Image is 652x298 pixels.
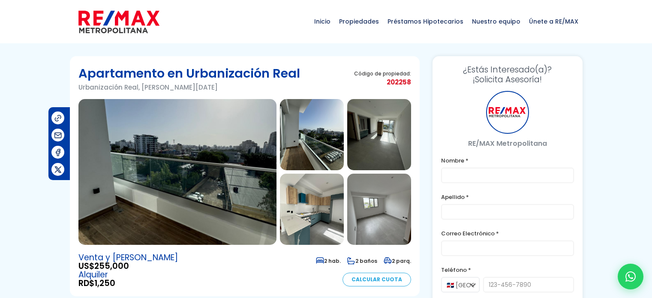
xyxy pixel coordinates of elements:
[525,9,583,34] span: Únete a RE/MAX
[78,9,159,35] img: remax-metropolitana-logo
[468,9,525,34] span: Nuestro equipo
[78,253,178,262] span: Venta y [PERSON_NAME]
[54,131,63,140] img: Compartir
[310,9,335,34] span: Inicio
[441,265,574,275] label: Teléfono *
[280,174,344,245] img: Apartamento en Urbanización Real
[347,174,411,245] img: Apartamento en Urbanización Real
[78,279,178,288] span: RD$
[347,257,377,265] span: 2 baños
[54,165,63,174] img: Compartir
[441,65,574,84] h3: ¡Solicita Asesoría!
[383,9,468,34] span: Préstamos Hipotecarios
[335,9,383,34] span: Propiedades
[441,192,574,202] label: Apellido *
[94,277,115,289] span: 1,250
[384,257,411,265] span: 2 parq.
[280,99,344,170] img: Apartamento en Urbanización Real
[354,70,411,77] span: Código de propiedad:
[78,262,178,271] span: US$
[54,114,63,123] img: Compartir
[316,257,341,265] span: 2 hab.
[78,82,300,93] p: Urbanización Real, [PERSON_NAME][DATE]
[483,277,574,292] input: 123-456-7890
[347,99,411,170] img: Apartamento en Urbanización Real
[78,65,300,82] h1: Apartamento en Urbanización Real
[94,260,129,272] span: 255,000
[441,138,574,149] p: RE/MAX Metropolitana
[54,148,63,157] img: Compartir
[343,273,411,286] a: Calcular Cuota
[441,155,574,166] label: Nombre *
[441,228,574,239] label: Correo Electrónico *
[486,91,529,134] div: RE/MAX Metropolitana
[78,99,276,245] img: Apartamento en Urbanización Real
[441,65,574,75] span: ¿Estás Interesado(a)?
[354,77,411,87] span: 202258
[78,271,178,279] span: Alquiler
